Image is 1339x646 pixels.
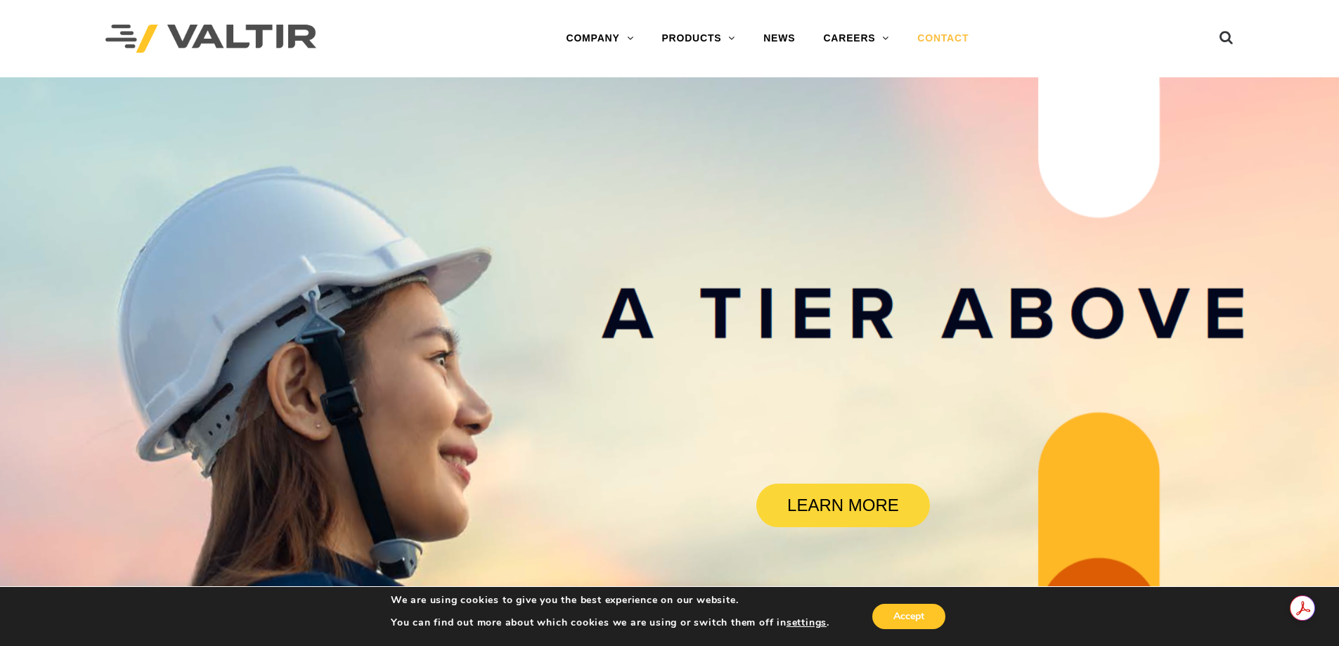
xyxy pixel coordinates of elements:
[903,25,983,53] a: CONTACT
[749,25,809,53] a: NEWS
[391,616,829,629] p: You can find out more about which cookies we are using or switch them off in .
[391,594,829,607] p: We are using cookies to give you the best experience on our website.
[872,604,945,629] button: Accept
[105,25,316,53] img: Valtir
[756,484,929,527] a: LEARN MORE
[809,25,903,53] a: CAREERS
[647,25,749,53] a: PRODUCTS
[552,25,647,53] a: COMPANY
[787,616,827,629] button: settings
